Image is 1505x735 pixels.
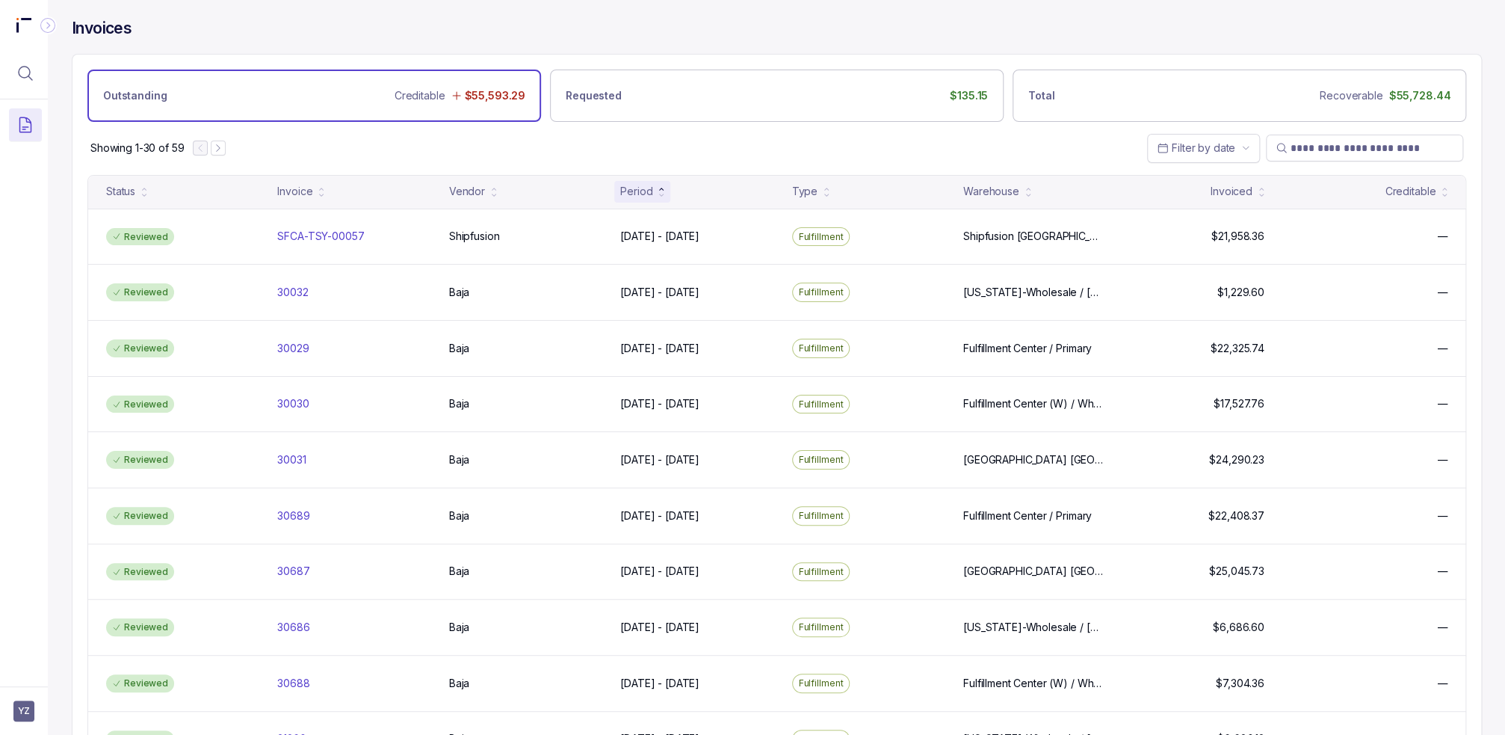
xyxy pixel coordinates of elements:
p: — [1437,452,1447,467]
p: [US_STATE]-Wholesale / [US_STATE]-Wholesale [963,285,1104,300]
p: Fulfillment Center (W) / Wholesale [963,676,1104,691]
p: Outstanding [103,88,167,103]
p: Fulfillment [799,341,844,356]
p: [DATE] - [DATE] [620,508,699,523]
p: SFCA-TSY-00057 [277,229,364,244]
p: — [1437,285,1447,300]
p: $55,593.29 [464,88,525,103]
p: [DATE] - [DATE] [620,452,699,467]
button: Menu Icon Button MagnifyingGlassIcon [9,57,42,90]
p: — [1437,341,1447,356]
p: $7,304.36 [1216,676,1264,691]
span: Filter by date [1172,141,1235,154]
p: 30031 [277,452,306,467]
button: Next Page [211,141,226,156]
p: Total [1028,88,1054,103]
p: $25,045.73 [1209,564,1264,579]
p: $6,686.60 [1213,620,1264,635]
p: Fulfillment Center / Primary [963,508,1092,523]
p: [DATE] - [DATE] [620,396,699,411]
button: Menu Icon Button DocumentTextIcon [9,108,42,141]
p: — [1437,564,1447,579]
div: Reviewed [106,618,174,636]
p: Baja [449,508,469,523]
p: Fulfillment [799,230,844,245]
p: [US_STATE]-Wholesale / [US_STATE]-Wholesale [963,620,1104,635]
div: Creditable [1385,184,1436,199]
p: Creditable [395,88,445,103]
div: Reviewed [106,451,174,469]
p: Shipfusion [449,229,500,244]
p: [DATE] - [DATE] [620,341,699,356]
p: Fulfillment Center (W) / Wholesale [963,396,1104,411]
p: 30030 [277,396,309,411]
p: $17,527.76 [1214,396,1264,411]
p: Baja [449,676,469,691]
p: $135.15 [950,88,988,103]
p: — [1437,676,1447,691]
p: — [1437,508,1447,523]
search: Date Range Picker [1157,141,1235,156]
p: Baja [449,564,469,579]
p: $1,229.60 [1217,285,1264,300]
p: 30032 [277,285,308,300]
div: Reviewed [106,507,174,525]
p: Fulfillment Center / Primary [963,341,1092,356]
p: [DATE] - [DATE] [620,229,699,244]
p: Baja [449,396,469,411]
p: $55,728.44 [1388,88,1450,103]
p: Showing 1-30 of 59 [90,141,184,156]
p: Fulfillment [799,397,844,412]
p: $21,958.36 [1211,229,1264,244]
div: Reviewed [106,563,174,581]
p: Fulfillment [799,620,844,635]
p: 30689 [277,508,309,523]
div: Period [620,184,652,199]
p: Fulfillment [799,285,844,300]
p: 30029 [277,341,309,356]
p: $22,408.37 [1208,508,1264,523]
h4: Invoices [72,18,132,39]
p: Shipfusion [GEOGRAPHIC_DATA] [963,229,1104,244]
p: — [1437,620,1447,635]
p: 30686 [277,620,309,635]
p: [DATE] - [DATE] [620,564,699,579]
p: [DATE] - [DATE] [620,676,699,691]
p: 30688 [277,676,309,691]
p: $24,290.23 [1209,452,1264,467]
p: Fulfillment [799,508,844,523]
div: Reviewed [106,674,174,692]
p: [DATE] - [DATE] [620,285,699,300]
p: Fulfillment [799,452,844,467]
div: Reviewed [106,396,174,413]
div: Type [792,184,818,199]
button: Date Range Picker [1147,134,1260,162]
p: Baja [449,620,469,635]
div: Invoice [277,184,312,199]
p: Recoverable [1320,88,1382,103]
p: Baja [449,341,469,356]
p: Fulfillment [799,565,844,579]
p: [GEOGRAPHIC_DATA] [GEOGRAPHIC_DATA] / [US_STATE] [963,452,1104,467]
p: — [1437,396,1447,411]
p: — [1437,229,1447,244]
p: Baja [449,285,469,300]
div: Vendor [449,184,485,199]
p: Baja [449,452,469,467]
div: Status [106,184,135,199]
p: $22,325.74 [1211,341,1264,356]
p: [DATE] - [DATE] [620,620,699,635]
div: Invoiced [1211,184,1252,199]
div: Remaining page entries [90,141,184,156]
button: User initials [13,701,34,722]
div: Reviewed [106,228,174,246]
div: Reviewed [106,339,174,357]
div: Reviewed [106,283,174,301]
p: Requested [566,88,622,103]
p: 30687 [277,564,309,579]
div: Collapse Icon [39,16,57,34]
p: Fulfillment [799,676,844,691]
p: [GEOGRAPHIC_DATA] [GEOGRAPHIC_DATA] / [US_STATE] [963,564,1104,579]
div: Warehouse [963,184,1019,199]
